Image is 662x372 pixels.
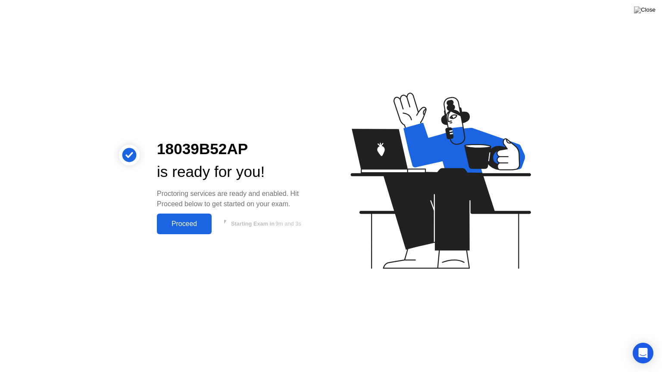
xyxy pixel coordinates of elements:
[157,138,317,161] div: 18039B52AP
[275,220,301,227] span: 9m and 3s
[157,161,317,183] div: is ready for you!
[216,216,317,232] button: Starting Exam in9m and 3s
[157,214,212,234] button: Proceed
[157,189,317,209] div: Proctoring services are ready and enabled. Hit Proceed below to get started on your exam.
[634,6,656,13] img: Close
[633,343,653,363] div: Open Intercom Messenger
[159,220,209,228] div: Proceed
